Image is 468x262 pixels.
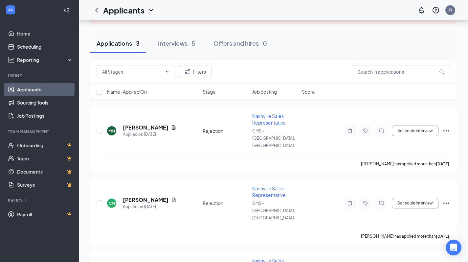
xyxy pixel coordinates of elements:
[213,39,267,47] div: Offers and hires · 0
[17,83,73,96] a: Applicants
[171,125,176,130] svg: Document
[436,234,449,239] b: [DATE]
[417,6,425,14] svg: Notifications
[442,199,450,207] svg: Ellipses
[17,139,73,152] a: OnboardingCrown
[17,40,73,53] a: Scheduling
[17,165,73,178] a: DocumentsCrown
[93,6,100,14] svg: ChevronLeft
[63,7,70,13] svg: Collapse
[147,6,155,14] svg: ChevronDown
[377,201,385,206] svg: ChatInactive
[97,39,140,47] div: Applications · 3
[252,88,277,95] span: Job posting
[352,65,450,78] input: Search in applications
[436,161,449,166] b: [DATE]
[377,128,385,133] svg: ChatInactive
[8,198,72,203] div: Payroll
[252,113,286,126] span: Nashville Sales Representative
[203,128,248,134] div: Rejection
[392,126,438,136] button: Schedule Interview
[17,96,73,109] a: Sourcing Tools
[123,203,176,210] div: Applied on [DATE]
[17,208,73,221] a: PayrollCrown
[392,198,438,208] button: Schedule Interview
[449,7,452,13] div: TJ
[252,129,295,148] span: GMS - [GEOGRAPHIC_DATA], [GEOGRAPHIC_DATA]
[361,233,450,239] p: [PERSON_NAME] has applied more than .
[432,6,440,14] svg: QuestionInfo
[184,68,191,76] svg: Filter
[17,178,73,191] a: SurveysCrown
[8,73,72,79] div: Hiring
[439,69,444,74] svg: MagnifyingGlass
[103,5,145,16] h1: Applicants
[171,197,176,202] svg: Document
[17,109,73,122] a: Job Postings
[362,128,369,133] svg: Tag
[302,88,315,95] span: Score
[17,27,73,40] a: Home
[102,68,162,75] input: All Stages
[17,152,73,165] a: TeamCrown
[203,88,216,95] span: Stage
[252,185,286,198] span: Nashville Sales Representative
[158,39,195,47] div: Interviews · 5
[446,240,461,255] div: Open Intercom Messenger
[107,88,147,95] span: Name · Applied On
[7,7,14,13] svg: WorkstreamLogo
[178,65,212,78] button: Filter Filters
[17,57,74,63] div: Reporting
[442,127,450,135] svg: Ellipses
[8,129,72,134] div: Team Management
[346,201,354,206] svg: Note
[203,200,248,206] div: Rejection
[123,196,168,203] h5: [PERSON_NAME]
[165,69,170,74] svg: ChevronDown
[361,161,450,167] p: [PERSON_NAME] has applied more than .
[123,124,168,131] h5: [PERSON_NAME]
[362,201,369,206] svg: Tag
[252,201,295,220] span: GMS - [GEOGRAPHIC_DATA], [GEOGRAPHIC_DATA]
[108,128,115,134] div: MM
[8,57,14,63] svg: Analysis
[109,201,115,206] div: CM
[346,128,354,133] svg: Note
[123,131,176,138] div: Applied on [DATE]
